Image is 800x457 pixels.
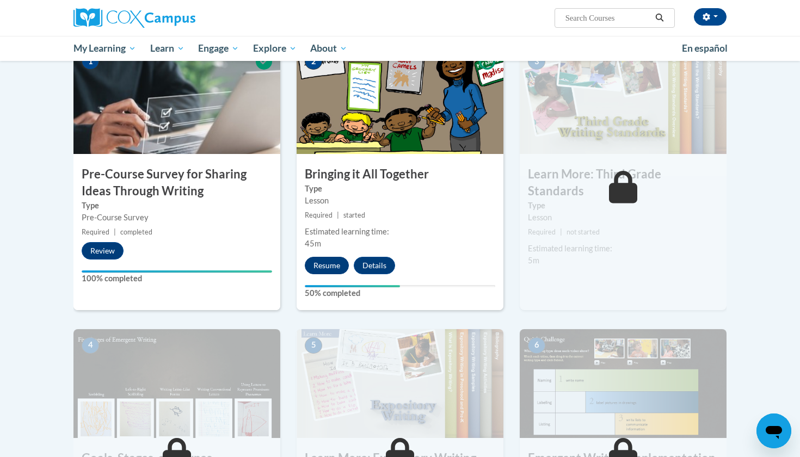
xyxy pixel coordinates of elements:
h3: Learn More: Third Grade Standards [520,166,727,200]
div: Lesson [528,212,718,224]
img: Course Image [73,45,280,154]
span: 4 [82,337,99,354]
button: Search [651,11,668,24]
label: 50% completed [305,287,495,299]
img: Course Image [520,329,727,438]
button: Review [82,242,124,260]
a: Cox Campus [73,8,280,28]
iframe: Button to launch messaging window [756,413,791,448]
a: My Learning [66,36,143,61]
span: 1 [82,53,99,70]
div: Estimated learning time: [528,243,718,255]
div: Your progress [305,285,400,287]
label: 100% completed [82,273,272,285]
input: Search Courses [564,11,651,24]
span: not started [567,228,600,236]
div: Main menu [57,36,743,61]
img: Course Image [520,45,727,154]
label: Type [305,183,495,195]
span: completed [120,228,152,236]
span: | [560,228,562,236]
span: 5m [528,256,539,265]
span: 6 [528,337,545,354]
span: | [337,211,339,219]
span: 3 [528,53,545,70]
img: Course Image [297,329,503,438]
span: 2 [305,53,322,70]
span: 45m [305,239,321,248]
a: About [304,36,355,61]
span: Explore [253,42,297,55]
label: Type [528,200,718,212]
a: Explore [246,36,304,61]
a: En español [675,37,735,60]
h3: Pre-Course Survey for Sharing Ideas Through Writing [73,166,280,200]
span: Learn [150,42,184,55]
span: | [114,228,116,236]
button: Details [354,257,395,274]
img: Course Image [73,329,280,438]
img: Cox Campus [73,8,195,28]
span: Engage [198,42,239,55]
a: Engage [191,36,246,61]
div: Your progress [82,270,272,273]
span: Required [305,211,333,219]
span: About [310,42,347,55]
span: Required [82,228,109,236]
span: En español [682,42,728,54]
span: Required [528,228,556,236]
a: Learn [143,36,192,61]
span: My Learning [73,42,136,55]
label: Type [82,200,272,212]
img: Course Image [297,45,503,154]
button: Account Settings [694,8,727,26]
h3: Bringing it All Together [297,166,503,183]
span: 5 [305,337,322,354]
span: started [343,211,365,219]
div: Pre-Course Survey [82,212,272,224]
div: Estimated learning time: [305,226,495,238]
div: Lesson [305,195,495,207]
button: Resume [305,257,349,274]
